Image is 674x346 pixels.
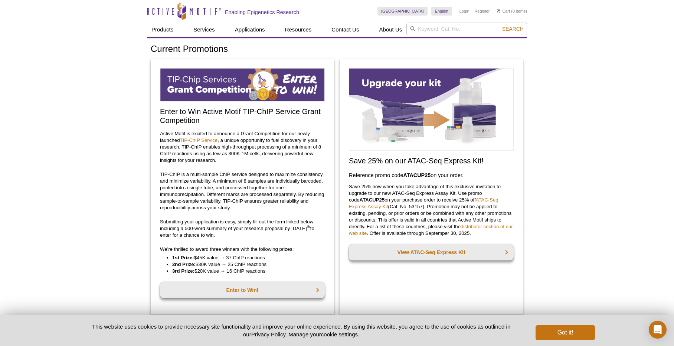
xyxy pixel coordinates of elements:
[321,331,358,337] button: cookie settings
[160,68,325,102] img: TIP-ChIP Service Grant Competition
[349,224,513,236] a: distributor section of our web site
[172,268,317,275] li: $20K value → 16 ChIP reactions
[406,23,527,35] input: Keyword, Cat. No.
[327,23,363,37] a: Contact Us
[474,9,490,14] a: Register
[536,325,595,340] button: Got it!
[160,171,325,211] p: TIP-ChIP is a multi-sample ChIP service designed to maximize consistency and minimize variability...
[497,9,510,14] a: Cart
[349,68,514,151] img: Save on ATAC-Seq Express Assay Kit
[349,156,514,165] h2: Save 25% on our ATAC-Seq Express Kit!
[377,7,428,16] a: [GEOGRAPHIC_DATA]
[189,23,219,37] a: Services
[360,197,385,203] strong: ATACUP25
[471,7,472,16] li: |
[497,9,500,13] img: Your Cart
[459,9,469,14] a: Login
[251,331,285,337] a: Privacy Policy
[349,171,514,180] h3: Reference promo code on your order.
[160,107,325,125] h2: Enter to Win Active Motif TIP-ChIP Service Grant Competition
[147,23,178,37] a: Products
[79,323,523,338] p: This website uses cookies to provide necessary site functionality and improve your online experie...
[172,268,194,274] strong: 3rd Prize:
[160,246,325,253] p: We’re thrilled to award three winners with the following prizes:
[307,224,310,229] sup: th
[431,7,452,16] a: English
[375,23,407,37] a: About Us
[500,26,526,32] button: Search
[160,282,325,298] a: Enter to Win!
[349,244,514,260] a: View ATAC-Seq Express Kit
[172,261,317,268] li: $30K value → 25 ChIP reactions
[281,23,316,37] a: Resources
[151,44,523,55] h1: Current Promotions
[180,137,218,143] a: TIP-ChIP Service
[225,9,299,16] h2: Enabling Epigenetics Research
[160,130,325,164] p: Active Motif is excited to announce a Grant Competition for our newly launched , a unique opportu...
[497,7,527,16] li: (0 items)
[172,255,194,260] strong: 1st Prize:
[160,219,325,239] p: Submitting your application is easy, simply fill out the form linked below including a 500-word s...
[172,262,196,267] strong: 2nd Prize:
[649,321,667,339] div: Open Intercom Messenger
[230,23,269,37] a: Applications
[502,26,524,32] span: Search
[403,172,431,178] strong: ATACUP25
[172,254,317,261] li: $45K value → 37 ChIP reactions
[349,183,514,237] p: Save 25% now when you take advantage of this exclusive invitation to upgrade to our new ATAC-Seq ...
